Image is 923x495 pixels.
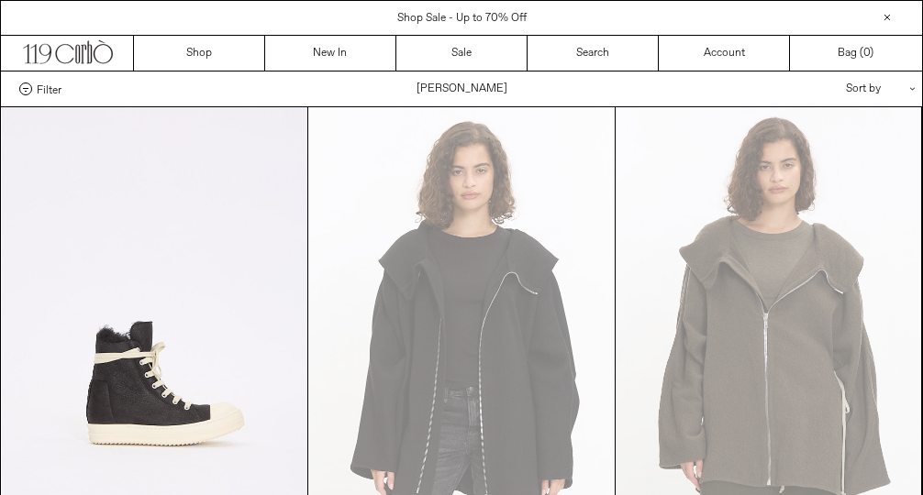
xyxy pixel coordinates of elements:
[397,11,527,26] a: Shop Sale - Up to 70% Off
[790,36,921,71] a: Bag ()
[134,36,265,71] a: Shop
[396,36,528,71] a: Sale
[659,36,790,71] a: Account
[739,71,904,106] div: Sort by
[863,45,873,61] span: )
[528,36,659,71] a: Search
[265,36,396,71] a: New In
[863,46,870,60] span: 0
[37,82,61,95] span: Filter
